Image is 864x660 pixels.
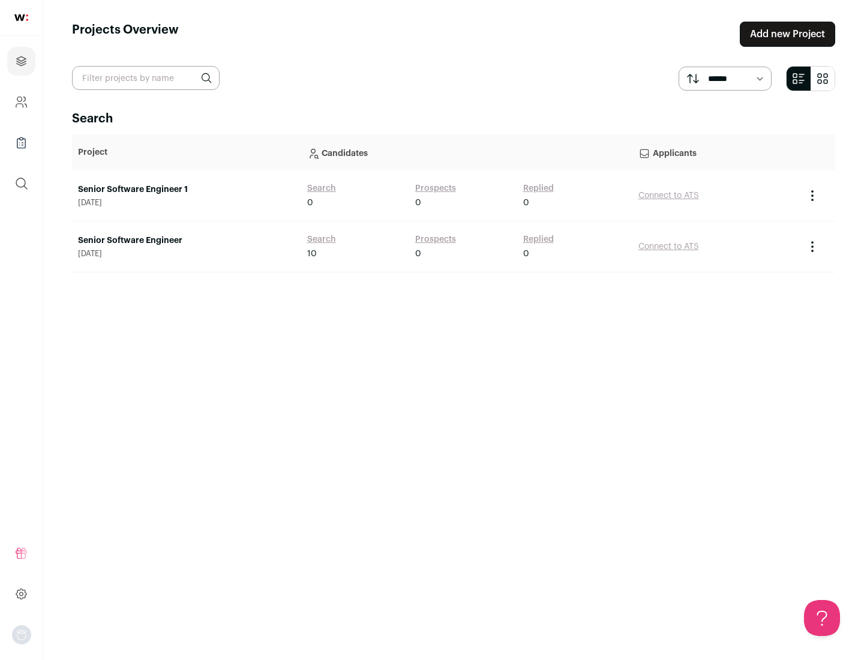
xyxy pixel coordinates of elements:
p: Project [78,146,295,158]
a: Projects [7,47,35,76]
a: Replied [523,182,554,194]
a: Company and ATS Settings [7,88,35,116]
span: 0 [523,248,529,260]
span: 10 [307,248,317,260]
a: Replied [523,233,554,245]
span: 0 [415,197,421,209]
a: Search [307,182,336,194]
span: 0 [523,197,529,209]
a: Search [307,233,336,245]
button: Project Actions [805,188,820,203]
p: Applicants [638,140,793,164]
img: wellfound-shorthand-0d5821cbd27db2630d0214b213865d53afaa358527fdda9d0ea32b1df1b89c2c.svg [14,14,28,21]
button: Open dropdown [12,625,31,644]
span: 0 [307,197,313,209]
span: 0 [415,248,421,260]
a: Senior Software Engineer 1 [78,184,295,196]
iframe: Help Scout Beacon - Open [804,600,840,636]
a: Prospects [415,233,456,245]
h1: Projects Overview [72,22,179,47]
a: Connect to ATS [638,242,699,251]
a: Add new Project [740,22,835,47]
input: Filter projects by name [72,66,220,90]
a: Senior Software Engineer [78,235,295,247]
a: Connect to ATS [638,191,699,200]
img: nopic.png [12,625,31,644]
button: Project Actions [805,239,820,254]
a: Company Lists [7,128,35,157]
h2: Search [72,110,835,127]
span: [DATE] [78,249,295,259]
span: [DATE] [78,198,295,208]
a: Prospects [415,182,456,194]
p: Candidates [307,140,626,164]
